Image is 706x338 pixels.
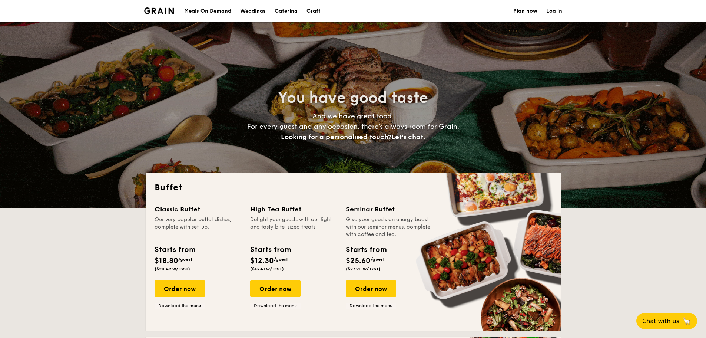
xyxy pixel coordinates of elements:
[371,257,385,262] span: /guest
[155,303,205,309] a: Download the menu
[682,317,691,325] span: 🦙
[144,7,174,14] a: Logotype
[250,256,274,265] span: $12.30
[346,244,386,255] div: Starts from
[346,280,396,297] div: Order now
[278,89,428,107] span: You have good taste
[155,182,552,194] h2: Buffet
[250,280,301,297] div: Order now
[155,216,241,238] div: Our very popular buffet dishes, complete with set-up.
[250,303,301,309] a: Download the menu
[247,112,459,141] span: And we have great food. For every guest and any occasion, there’s always room for Grain.
[250,216,337,238] div: Delight your guests with our light and tasty bite-sized treats.
[155,244,195,255] div: Starts from
[155,266,190,272] span: ($20.49 w/ GST)
[636,313,697,329] button: Chat with us🦙
[346,303,396,309] a: Download the menu
[144,7,174,14] img: Grain
[346,216,432,238] div: Give your guests an energy boost with our seminar menus, complete with coffee and tea.
[346,256,371,265] span: $25.60
[274,257,288,262] span: /guest
[642,318,679,325] span: Chat with us
[346,204,432,214] div: Seminar Buffet
[178,257,192,262] span: /guest
[346,266,381,272] span: ($27.90 w/ GST)
[281,133,391,141] span: Looking for a personalised touch?
[250,204,337,214] div: High Tea Buffet
[155,204,241,214] div: Classic Buffet
[250,244,291,255] div: Starts from
[155,280,205,297] div: Order now
[250,266,284,272] span: ($13.41 w/ GST)
[391,133,425,141] span: Let's chat.
[155,256,178,265] span: $18.80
